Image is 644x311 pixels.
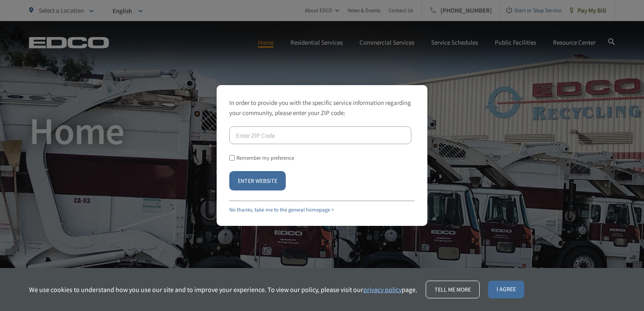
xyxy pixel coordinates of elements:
a: No thanks, take me to the general homepage > [229,206,334,213]
p: In order to provide you with the specific service information regarding your community, please en... [229,98,415,118]
button: Enter Website [229,171,286,190]
a: Tell me more [426,281,480,298]
a: privacy policy [363,284,402,295]
label: Remember my preference [236,154,294,161]
p: We use cookies to understand how you use our site and to improve your experience. To view our pol... [29,284,417,295]
span: I agree [488,281,524,298]
input: Enter ZIP Code [229,126,411,144]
